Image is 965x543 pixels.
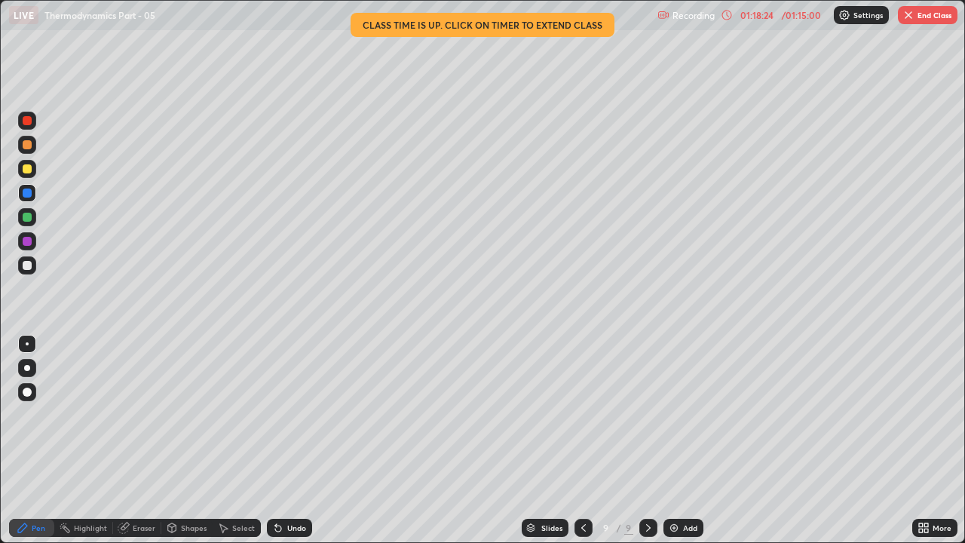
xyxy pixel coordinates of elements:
[838,9,850,21] img: class-settings-icons
[32,524,45,532] div: Pen
[541,524,562,532] div: Slides
[599,523,614,532] div: 9
[778,11,825,20] div: / 01:15:00
[232,524,255,532] div: Select
[14,9,34,21] p: LIVE
[898,6,957,24] button: End Class
[44,9,155,21] p: Thermodynamics Part - 05
[74,524,107,532] div: Highlight
[617,523,621,532] div: /
[133,524,155,532] div: Eraser
[902,9,914,21] img: end-class-cross
[853,11,883,19] p: Settings
[181,524,207,532] div: Shapes
[672,10,715,21] p: Recording
[933,524,951,532] div: More
[657,9,669,21] img: recording.375f2c34.svg
[736,11,778,20] div: 01:18:24
[668,522,680,534] img: add-slide-button
[683,524,697,532] div: Add
[287,524,306,532] div: Undo
[624,521,633,535] div: 9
